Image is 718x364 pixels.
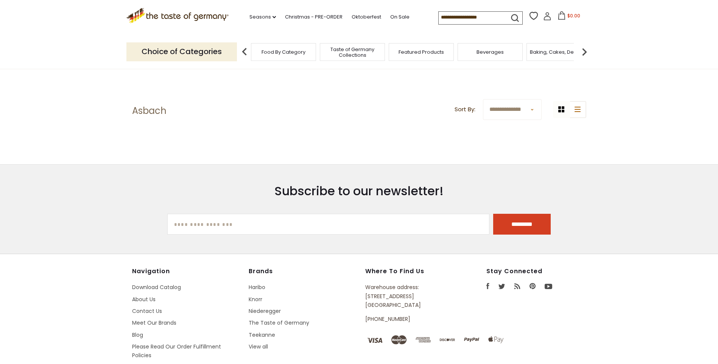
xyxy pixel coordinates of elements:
[486,268,586,275] h4: Stay Connected
[249,13,276,21] a: Seasons
[249,296,262,303] a: Knorr
[530,49,589,55] a: Baking, Cakes, Desserts
[477,49,504,55] a: Beverages
[577,44,592,59] img: next arrow
[249,343,268,350] a: View all
[262,49,305,55] a: Food By Category
[352,13,381,21] a: Oktoberfest
[455,105,475,114] label: Sort By:
[249,268,358,275] h4: Brands
[553,11,585,23] button: $0.00
[132,319,176,327] a: Meet Our Brands
[322,47,383,58] a: Taste of Germany Collections
[126,42,237,61] p: Choice of Categories
[249,331,275,339] a: Teekanne
[567,12,580,19] span: $0.00
[132,331,143,339] a: Blog
[365,315,452,324] p: [PHONE_NUMBER]
[132,296,156,303] a: About Us
[132,307,162,315] a: Contact Us
[132,105,167,117] h1: Asbach
[285,13,343,21] a: Christmas - PRE-ORDER
[167,184,551,199] h3: Subscribe to our newsletter!
[365,283,452,310] p: Warehouse address: [STREET_ADDRESS] [GEOGRAPHIC_DATA]
[249,319,309,327] a: The Taste of Germany
[132,343,221,359] a: Please Read Our Order Fulfillment Policies
[249,307,281,315] a: Niederegger
[132,268,241,275] h4: Navigation
[399,49,444,55] a: Featured Products
[390,13,410,21] a: On Sale
[249,283,265,291] a: Haribo
[365,268,452,275] h4: Where to find us
[132,283,181,291] a: Download Catalog
[237,44,252,59] img: previous arrow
